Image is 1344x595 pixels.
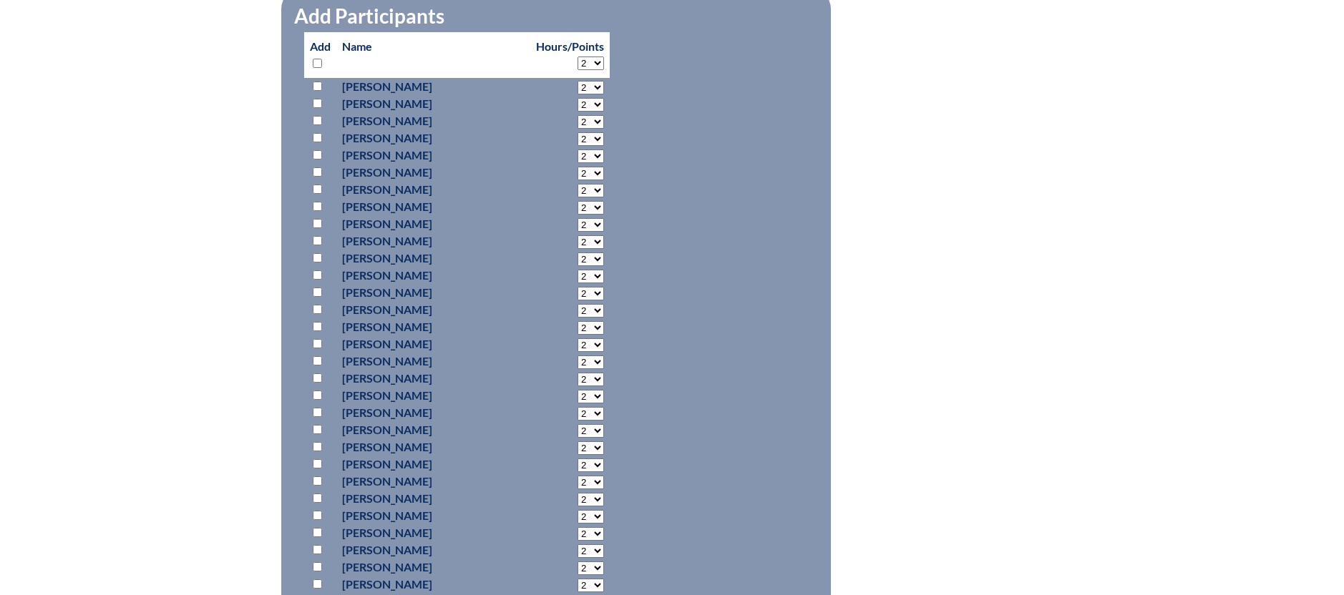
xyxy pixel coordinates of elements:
[342,473,525,490] p: [PERSON_NAME]
[342,95,525,112] p: [PERSON_NAME]
[342,38,525,55] p: Name
[342,215,525,232] p: [PERSON_NAME]
[342,524,525,541] p: [PERSON_NAME]
[342,576,525,593] p: [PERSON_NAME]
[342,490,525,507] p: [PERSON_NAME]
[342,129,525,147] p: [PERSON_NAME]
[342,559,525,576] p: [PERSON_NAME]
[342,78,525,95] p: [PERSON_NAME]
[342,250,525,267] p: [PERSON_NAME]
[342,541,525,559] p: [PERSON_NAME]
[342,198,525,215] p: [PERSON_NAME]
[342,353,525,370] p: [PERSON_NAME]
[310,38,331,72] p: Add
[342,301,525,318] p: [PERSON_NAME]
[342,181,525,198] p: [PERSON_NAME]
[342,284,525,301] p: [PERSON_NAME]
[342,421,525,438] p: [PERSON_NAME]
[536,38,604,55] p: Hours/Points
[342,267,525,284] p: [PERSON_NAME]
[342,387,525,404] p: [PERSON_NAME]
[342,370,525,387] p: [PERSON_NAME]
[342,507,525,524] p: [PERSON_NAME]
[342,318,525,335] p: [PERSON_NAME]
[342,456,525,473] p: [PERSON_NAME]
[342,232,525,250] p: [PERSON_NAME]
[293,4,446,28] legend: Add Participants
[342,335,525,353] p: [PERSON_NAME]
[342,404,525,421] p: [PERSON_NAME]
[342,112,525,129] p: [PERSON_NAME]
[342,164,525,181] p: [PERSON_NAME]
[342,147,525,164] p: [PERSON_NAME]
[342,438,525,456] p: [PERSON_NAME]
